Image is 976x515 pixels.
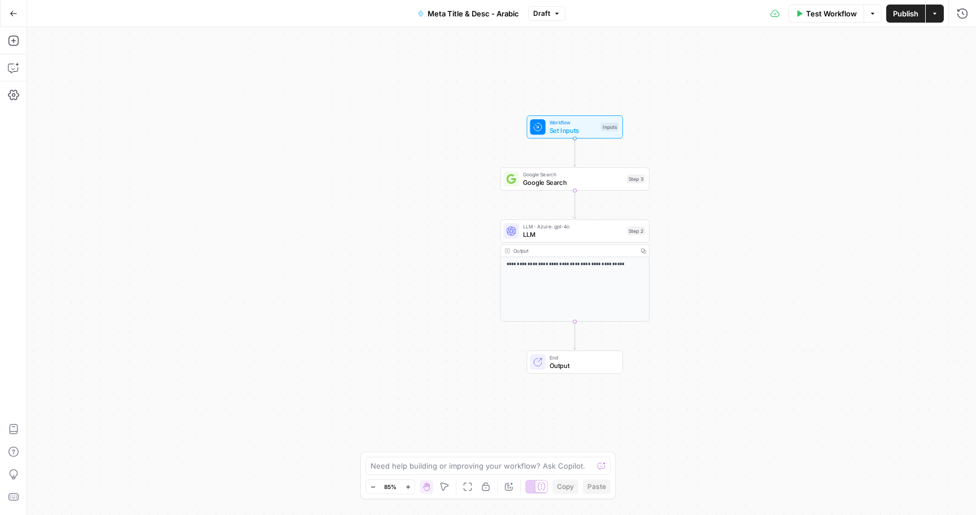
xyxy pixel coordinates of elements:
[573,139,576,166] g: Edge from start to step_3
[587,482,606,492] span: Paste
[523,230,623,239] span: LLM
[552,479,578,494] button: Copy
[523,171,623,179] span: Google Search
[513,247,635,255] div: Output
[627,227,645,235] div: Step 2
[523,223,623,231] span: LLM · Azure: gpt-4o
[550,361,615,370] span: Output
[557,482,574,492] span: Copy
[627,175,645,183] div: Step 3
[550,119,597,127] span: Workflow
[550,125,597,135] span: Set Inputs
[528,6,565,21] button: Draft
[384,482,396,491] span: 85%
[523,178,623,187] span: Google Search
[500,350,650,374] div: EndOutput
[601,123,619,131] div: Inputs
[500,167,650,191] div: Google SearchGoogle SearchStep 3
[533,8,550,19] span: Draft
[893,8,918,19] span: Publish
[500,115,650,139] div: WorkflowSet InputsInputs
[886,5,925,23] button: Publish
[573,322,576,349] g: Edge from step_2 to end
[411,5,526,23] button: Meta Title & Desc - Arabic
[788,5,864,23] button: Test Workflow
[583,479,611,494] button: Paste
[806,8,857,19] span: Test Workflow
[550,354,615,362] span: End
[428,8,519,19] span: Meta Title & Desc - Arabic
[573,191,576,218] g: Edge from step_3 to step_2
